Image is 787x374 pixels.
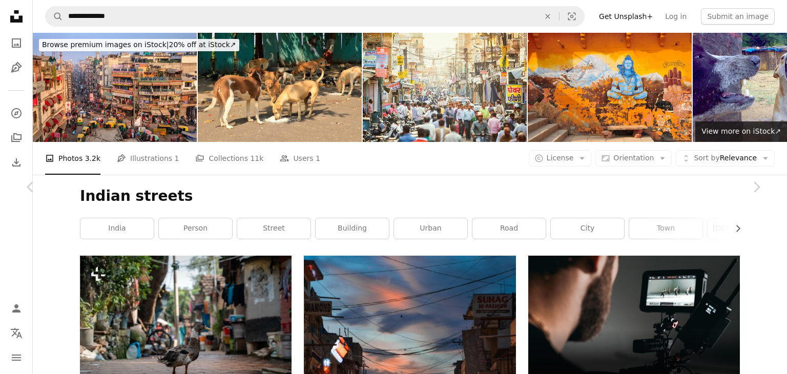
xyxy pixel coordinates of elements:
[394,218,467,239] a: urban
[701,127,781,135] span: View more on iStock ↗
[175,153,179,164] span: 1
[536,7,559,26] button: Clear
[363,33,527,142] img: Street Crowded with People in Jaipur, India
[547,154,574,162] span: License
[280,142,320,175] a: Users 1
[560,7,584,26] button: Visual search
[316,153,320,164] span: 1
[45,6,585,27] form: Find visuals sitewide
[237,218,310,239] a: street
[659,8,693,25] a: Log in
[42,40,236,49] span: 20% off at iStock ↗
[694,154,719,162] span: Sort by
[701,8,775,25] button: Submit an image
[80,218,154,239] a: india
[529,150,592,167] button: License
[250,153,263,164] span: 11k
[80,187,740,205] h1: Indian streets
[46,7,63,26] button: Search Unsplash
[6,128,27,148] a: Collections
[551,218,624,239] a: city
[629,218,702,239] a: town
[6,323,27,343] button: Language
[42,40,169,49] span: Browse premium images on iStock |
[695,121,787,142] a: View more on iStock↗
[33,33,245,57] a: Browse premium images on iStock|20% off at iStock↗
[676,150,775,167] button: Sort byRelevance
[593,8,659,25] a: Get Unsplash+
[316,218,389,239] a: building
[6,298,27,319] a: Log in / Sign up
[694,153,757,163] span: Relevance
[708,218,781,239] a: [DEMOGRAPHIC_DATA]
[528,33,692,142] img: Varanasi,Uttar Pradesh,India.
[195,142,263,175] a: Collections 11k
[726,138,787,236] a: Next
[6,347,27,368] button: Menu
[198,33,362,142] img: stray dogs eating rice in Mumbai, India
[6,103,27,123] a: Explore
[159,218,232,239] a: person
[80,321,292,330] a: a duck is standing on a brick sidewalk
[33,33,197,142] img: City life - Main Bazar, Paharganj, New Delhi, India
[613,154,654,162] span: Orientation
[117,142,179,175] a: Illustrations 1
[6,33,27,53] a: Photos
[6,57,27,78] a: Illustrations
[472,218,546,239] a: road
[595,150,672,167] button: Orientation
